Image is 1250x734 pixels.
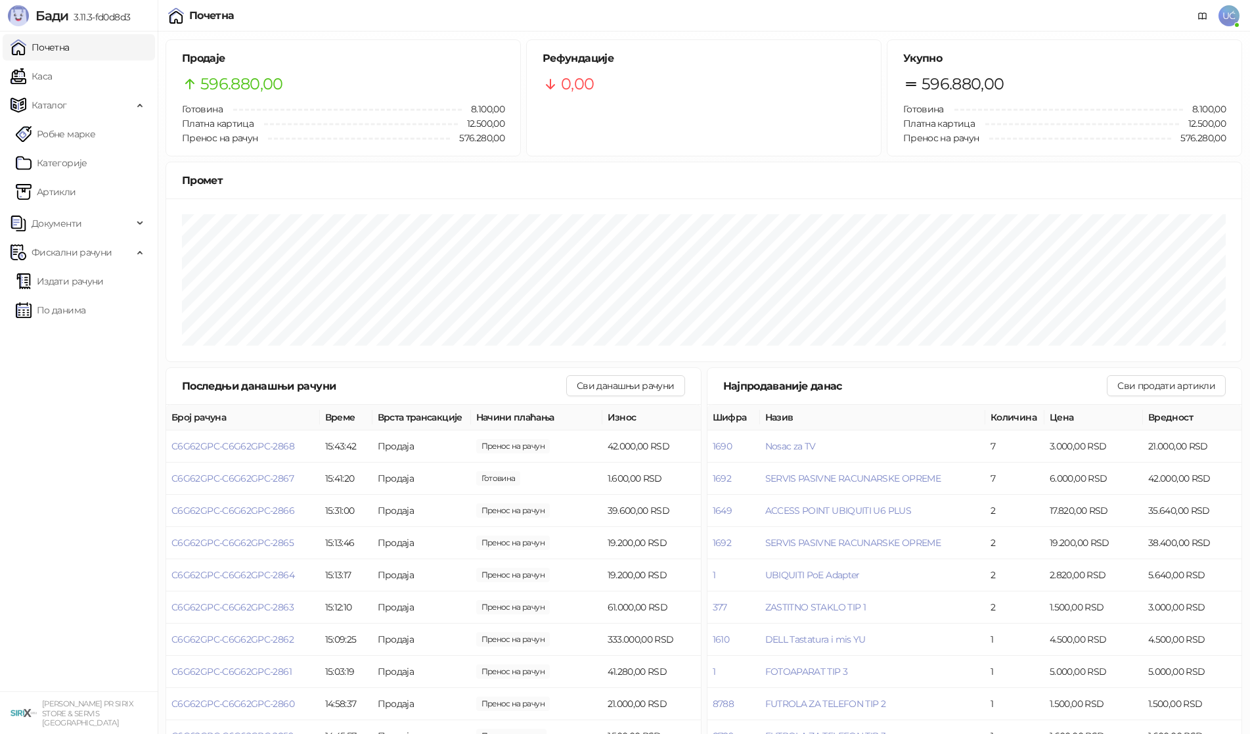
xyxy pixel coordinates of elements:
[458,116,504,131] span: 12.500,00
[602,656,701,688] td: 41.280,00 RSD
[561,72,594,97] span: 0,00
[602,463,701,495] td: 1.600,00 RSD
[320,591,372,624] td: 15:12:10
[1143,688,1241,720] td: 1.500,00 RSD
[1143,495,1241,527] td: 35.640,00 RSD
[372,688,471,720] td: Продаја
[707,405,760,430] th: Шифра
[985,430,1044,463] td: 7
[1044,559,1143,591] td: 2.820,00 RSD
[765,601,866,613] span: ZASTITNO STAKLO TIP 1
[765,505,911,516] button: ACCESS POINT UBIQUITI U6 PLUS
[32,239,112,265] span: Фискални рачуни
[462,102,504,116] span: 8.100,00
[1183,102,1226,116] span: 8.100,00
[1044,527,1143,559] td: 19.200,00 RSD
[765,666,848,677] button: FOTOAPARAT TIP 3
[320,405,372,430] th: Време
[320,495,372,527] td: 15:31:00
[1044,591,1143,624] td: 1.500,00 RSD
[171,537,294,549] button: C6G62GPC-C6G62GPC-2865
[1044,463,1143,495] td: 6.000,00 RSD
[171,440,294,452] button: C6G62GPC-C6G62GPC-2868
[922,72,1004,97] span: 596.880,00
[372,527,471,559] td: Продаја
[1143,430,1241,463] td: 21.000,00 RSD
[1044,405,1143,430] th: Цена
[713,569,715,581] button: 1
[985,656,1044,688] td: 1
[320,430,372,463] td: 15:43:42
[68,11,130,23] span: 3.11.3-fd0d8d3
[476,632,550,647] span: 333.000,00
[723,378,1107,394] div: Најпродаваније данас
[1171,131,1226,145] span: 576.280,00
[171,698,294,710] button: C6G62GPC-C6G62GPC-2860
[476,697,550,711] span: 21.000,00
[765,472,941,484] button: SERVIS PASIVNE RACUNARSKE OPREME
[182,118,254,129] span: Платна картица
[320,688,372,720] td: 14:58:37
[1044,430,1143,463] td: 3.000,00 RSD
[765,569,860,581] button: UBIQUITI PoE Adapter
[372,405,471,430] th: Врста трансакције
[713,440,732,452] button: 1690
[182,172,1226,189] div: Промет
[713,472,731,484] button: 1692
[182,132,257,144] span: Пренос на рачун
[602,495,701,527] td: 39.600,00 RSD
[602,527,701,559] td: 19.200,00 RSD
[1044,624,1143,656] td: 4.500,00 RSD
[471,405,602,430] th: Начини плаћања
[985,405,1044,430] th: Количина
[182,51,504,66] h5: Продаје
[602,591,701,624] td: 61.000,00 RSD
[602,405,701,430] th: Износ
[713,698,734,710] button: 8788
[765,698,886,710] button: FUTROLA ZA TELEFON TIP 2
[171,472,294,484] button: C6G62GPC-C6G62GPC-2867
[602,688,701,720] td: 21.000,00 RSD
[1044,495,1143,527] td: 17.820,00 RSD
[713,601,727,613] button: 377
[1179,116,1226,131] span: 12.500,00
[713,505,732,516] button: 1649
[372,430,471,463] td: Продаја
[372,559,471,591] td: Продаја
[171,633,294,645] button: C6G62GPC-C6G62GPC-2862
[903,118,975,129] span: Платна картица
[713,537,731,549] button: 1692
[320,463,372,495] td: 15:41:20
[171,601,294,613] button: C6G62GPC-C6G62GPC-2863
[985,559,1044,591] td: 2
[985,463,1044,495] td: 7
[166,405,320,430] th: Број рачуна
[16,179,76,205] a: ArtikliАртикли
[42,699,133,727] small: [PERSON_NAME] PR SIRIX STORE & SERVIS [GEOGRAPHIC_DATA]
[171,569,294,581] button: C6G62GPC-C6G62GPC-2864
[1192,5,1213,26] a: Документација
[372,624,471,656] td: Продаја
[1218,5,1239,26] span: UĆ
[765,537,941,549] span: SERVIS PASIVNE RACUNARSKE OPREME
[476,439,550,453] span: 42.000,00
[372,495,471,527] td: Продаја
[16,121,95,147] a: Робне марке
[16,268,104,294] a: Издати рачуни
[171,666,292,677] button: C6G62GPC-C6G62GPC-2861
[372,591,471,624] td: Продаја
[476,536,550,550] span: 19.200,00
[765,633,866,645] button: DELL Tastatura i mis YU
[182,378,566,394] div: Последњи данашњи рачуни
